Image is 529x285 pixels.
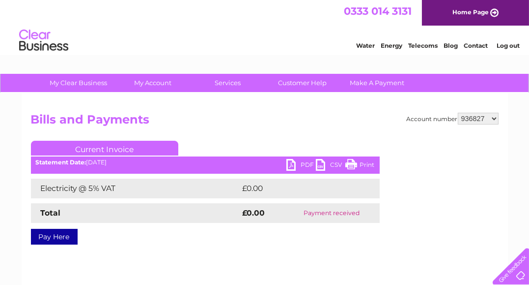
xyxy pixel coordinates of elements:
[286,159,316,173] a: PDF
[345,159,375,173] a: Print
[31,229,78,245] a: Pay Here
[283,203,380,223] td: Payment received
[407,113,499,125] div: Account number
[187,74,268,92] a: Services
[112,74,194,92] a: My Account
[31,113,499,131] h2: Bills and Payments
[262,74,343,92] a: Customer Help
[33,5,497,48] div: Clear Business is a trading name of Verastar Limited (registered in [GEOGRAPHIC_DATA] No. 3667643...
[243,208,265,218] strong: £0.00
[336,74,418,92] a: Make A Payment
[381,42,402,49] a: Energy
[408,42,438,49] a: Telecoms
[464,42,488,49] a: Contact
[31,179,240,198] td: Electricity @ 5% VAT
[31,141,178,156] a: Current Invoice
[38,74,119,92] a: My Clear Business
[444,42,458,49] a: Blog
[316,159,345,173] a: CSV
[356,42,375,49] a: Water
[19,26,69,56] img: logo.png
[497,42,520,49] a: Log out
[240,179,357,198] td: £0.00
[36,158,86,166] b: Statement Date:
[31,159,380,166] div: [DATE]
[41,208,61,218] strong: Total
[344,5,412,17] a: 0333 014 3131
